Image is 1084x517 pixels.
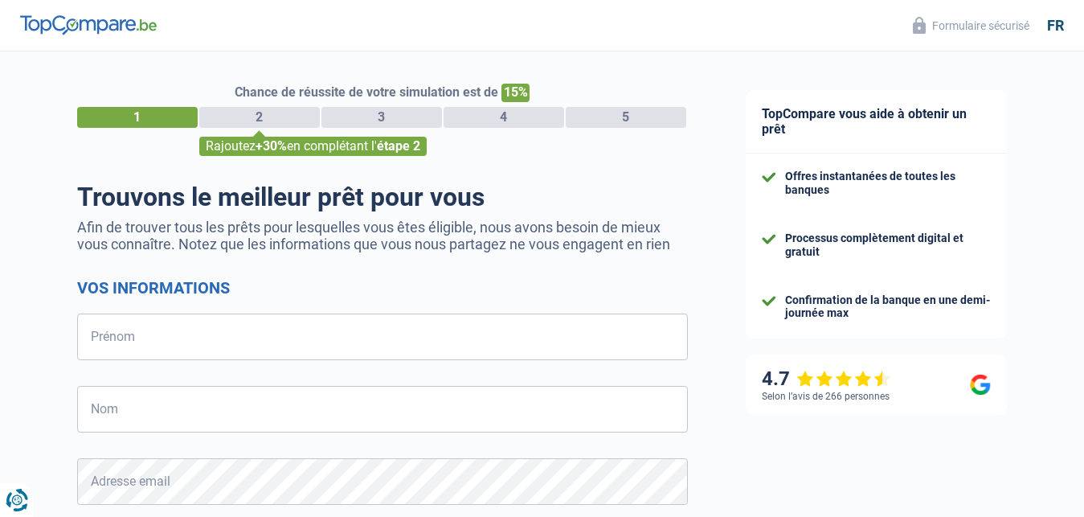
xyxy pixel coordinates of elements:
h1: Trouvons le meilleur prêt pour vous [77,182,688,212]
span: +30% [256,138,287,154]
span: étape 2 [377,138,420,154]
div: TopCompare vous aide à obtenir un prêt [746,90,1007,154]
div: 4 [444,107,564,128]
div: 2 [199,107,320,128]
div: fr [1047,17,1064,35]
div: 4.7 [762,367,891,391]
img: TopCompare Logo [20,15,157,35]
span: 15% [501,84,530,102]
p: Afin de trouver tous les prêts pour lesquelles vous êtes éligible, nous avons besoin de mieux vou... [77,219,688,252]
div: 5 [566,107,686,128]
div: Confirmation de la banque en une demi-journée max [785,293,991,321]
div: Processus complètement digital et gratuit [785,232,991,259]
h2: Vos informations [77,278,688,297]
div: 1 [77,107,198,128]
span: Chance de réussite de votre simulation est de [235,84,498,100]
button: Formulaire sécurisé [903,12,1039,39]
div: Selon l’avis de 266 personnes [762,391,890,402]
div: Offres instantanées de toutes les banques [785,170,991,197]
div: Rajoutez en complétant l' [199,137,427,156]
div: 3 [321,107,442,128]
